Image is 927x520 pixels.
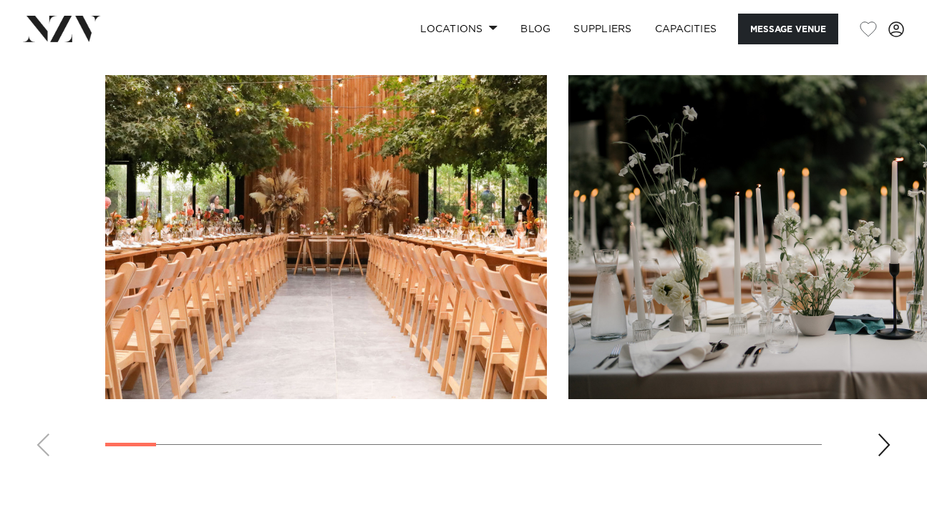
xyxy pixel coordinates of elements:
a: Locations [409,14,509,44]
a: BLOG [509,14,562,44]
a: SUPPLIERS [562,14,643,44]
swiper-slide: 1 / 22 [105,75,547,399]
img: nzv-logo.png [23,16,101,41]
a: Capacities [644,14,729,44]
button: Message Venue [738,14,838,44]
